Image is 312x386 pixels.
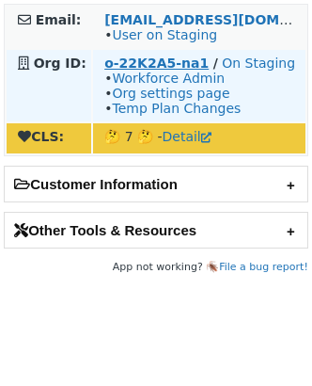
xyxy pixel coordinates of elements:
[163,129,211,144] a: Detail
[18,129,64,144] strong: CLS:
[222,56,295,71] a: On Staging
[34,56,86,71] strong: Org ID:
[5,213,307,248] h2: Other Tools & Resources
[104,56,209,71] a: o-22K2A5-na1
[4,258,308,277] footer: App not working? 🪳
[112,27,217,42] a: User on Staging
[93,123,305,153] td: 🤔 7 🤔 -
[112,86,229,101] a: Org settings page
[104,71,241,116] span: • • •
[104,27,217,42] span: •
[213,56,218,71] strong: /
[36,12,82,27] strong: Email:
[112,71,225,86] a: Workforce Admin
[5,167,307,201] h2: Customer Information
[219,261,308,273] a: File a bug report!
[112,101,241,116] a: Temp Plan Changes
